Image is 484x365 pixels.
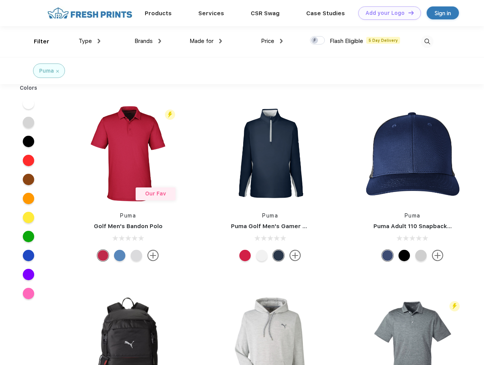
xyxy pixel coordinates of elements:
[94,223,163,230] a: Golf Men's Bandon Polo
[220,103,321,204] img: func=resize&h=266
[45,6,134,20] img: fo%20logo%202.webp
[262,213,278,219] a: Puma
[34,37,49,46] div: Filter
[147,250,159,261] img: more.svg
[219,39,222,43] img: dropdown.png
[365,10,405,16] div: Add your Logo
[432,250,443,261] img: more.svg
[56,70,59,73] img: filter_cancel.svg
[405,213,421,219] a: Puma
[79,38,92,44] span: Type
[114,250,125,261] div: Lake Blue
[362,103,463,204] img: func=resize&h=266
[145,10,172,17] a: Products
[239,250,251,261] div: Ski Patrol
[231,223,351,230] a: Puma Golf Men's Gamer Golf Quarter-Zip
[158,39,161,43] img: dropdown.png
[131,250,142,261] div: High Rise
[330,38,363,44] span: Flash Eligible
[14,84,43,92] div: Colors
[165,109,175,120] img: flash_active_toggle.svg
[449,301,460,311] img: flash_active_toggle.svg
[366,37,400,44] span: 5 Day Delivery
[78,103,179,204] img: func=resize&h=266
[190,38,214,44] span: Made for
[251,10,280,17] a: CSR Swag
[198,10,224,17] a: Services
[415,250,427,261] div: Quarry Brt Whit
[134,38,153,44] span: Brands
[421,35,433,48] img: desktop_search.svg
[97,250,109,261] div: Ski Patrol
[427,6,459,19] a: Sign in
[289,250,301,261] img: more.svg
[382,250,393,261] div: Peacoat Qut Shd
[98,39,100,43] img: dropdown.png
[261,38,274,44] span: Price
[120,213,136,219] a: Puma
[273,250,284,261] div: Navy Blazer
[280,39,283,43] img: dropdown.png
[408,11,414,15] img: DT
[145,190,166,197] span: Our Fav
[256,250,267,261] div: Bright White
[399,250,410,261] div: Pma Blk Pma Blk
[39,67,54,75] div: Puma
[435,9,451,17] div: Sign in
